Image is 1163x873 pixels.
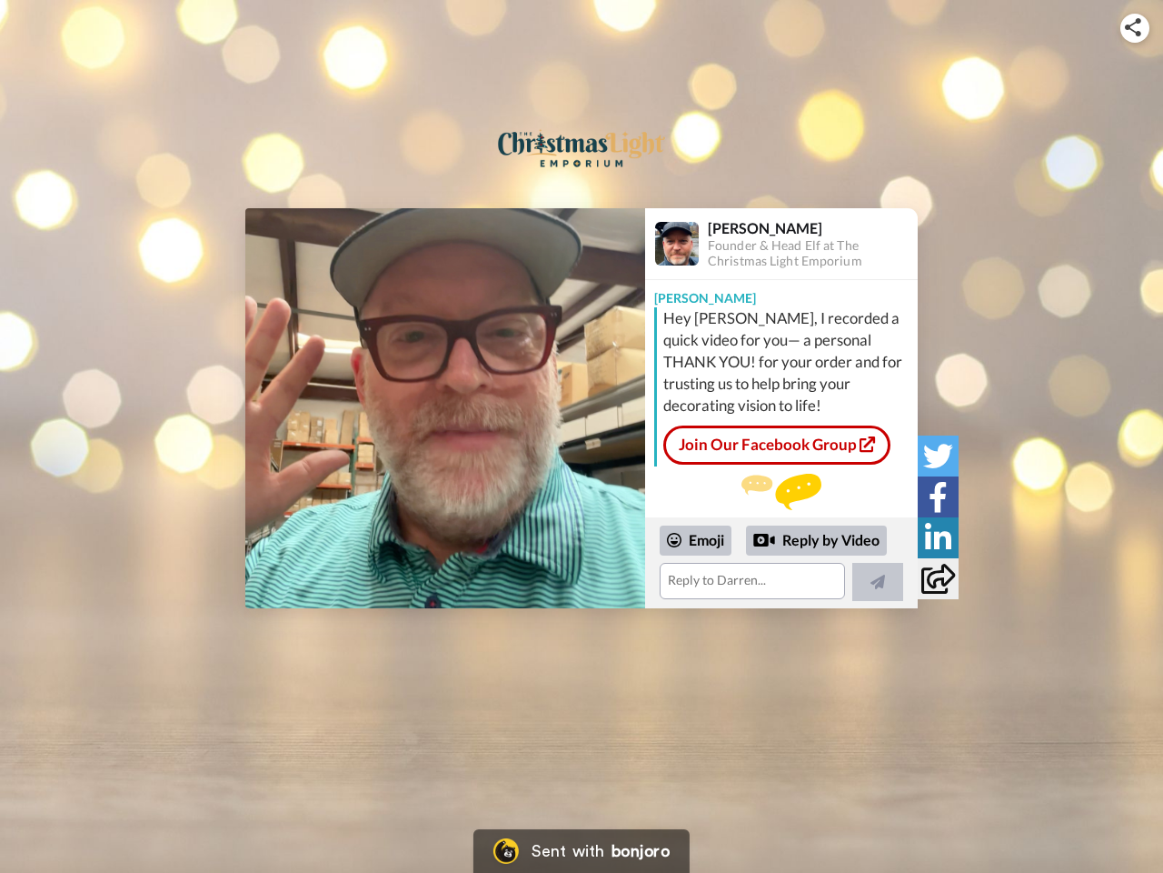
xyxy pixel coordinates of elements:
[708,238,917,269] div: Founder & Head Elf at The Christmas Light Emporium
[663,426,890,464] a: Join Our Facebook Group
[655,222,699,266] img: Profile Image
[245,208,645,608] img: 692e670d-9848-417f-ad71-7f47645e4a6a-thumb.jpg
[746,526,887,557] div: Reply by Video
[1125,18,1141,36] img: ic_share.svg
[663,307,913,416] div: Hey [PERSON_NAME], I recorded a quick video for you— a personal THANK YOU! for your order and for...
[660,526,731,555] div: Emoji
[645,474,918,540] div: Send [PERSON_NAME] a reply.
[645,280,918,307] div: [PERSON_NAME]
[482,115,681,181] img: logo
[753,529,775,551] div: Reply by Video
[708,219,917,236] div: [PERSON_NAME]
[741,474,821,510] img: message.svg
